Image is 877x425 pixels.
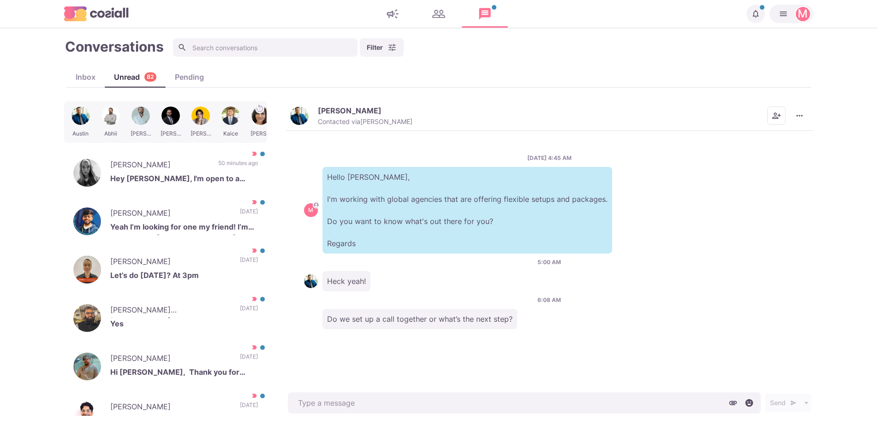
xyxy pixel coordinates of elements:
[798,8,808,19] div: Martin
[240,401,258,415] p: [DATE]
[110,173,258,187] p: Hey [PERSON_NAME], I'm open to a chat!
[790,106,809,125] button: More menu
[765,394,801,412] button: Send
[527,154,572,162] p: [DATE] 4:45 AM
[73,159,101,187] img: Molly Glynne-Jones
[290,106,412,126] button: Austin Whitten[PERSON_NAME]Contacted via[PERSON_NAME]
[173,38,358,57] input: Search conversations
[73,304,101,332] img: Hammad Uddin Ahmed
[73,256,101,283] img: Neal Lou
[322,309,517,329] p: Do we set up a call together or what’s the next step?
[308,207,313,213] div: Martin
[726,396,740,410] button: Attach files
[110,221,258,235] p: Yeah I’m looking for one my friend! I’m based out in [GEOGRAPHIC_DATA] so looking for someone hir...
[360,38,404,57] button: Filter
[110,256,231,270] p: [PERSON_NAME]
[240,304,258,318] p: [DATE]
[318,106,382,115] p: [PERSON_NAME]
[537,258,561,266] p: 5:00 AM
[322,167,612,254] p: Hello [PERSON_NAME], I'm working with global agencies that are offering flexible setups and packa...
[73,207,101,235] img: Krish Sharma
[73,353,101,380] img: Rizwan Khan
[537,296,561,304] p: 6:08 AM
[166,71,213,83] div: Pending
[110,401,231,415] p: [PERSON_NAME]
[746,5,765,23] button: Notifications
[304,274,318,288] img: Austin Whitten
[240,256,258,270] p: [DATE]
[742,396,756,410] button: Select emoji
[110,270,258,283] p: Let’s do [DATE]? At 3pm
[313,202,318,207] svg: avatar
[240,353,258,366] p: [DATE]
[64,6,129,21] img: logo
[147,73,154,82] p: 82
[110,304,231,318] p: [PERSON_NAME] [PERSON_NAME]
[770,5,813,23] button: Martin
[240,207,258,221] p: [DATE]
[767,106,786,125] button: Add add contacts
[110,159,209,173] p: [PERSON_NAME]
[290,106,309,125] img: Austin Whitten
[218,159,258,173] p: 50 minutes ago
[110,366,258,380] p: Hi [PERSON_NAME], Thank you for connecting with me. I am open to hear about the options that you ...
[110,207,231,221] p: [PERSON_NAME]
[65,38,164,55] h1: Conversations
[105,71,166,83] div: Unread
[110,353,231,366] p: [PERSON_NAME]
[66,71,105,83] div: Inbox
[322,271,370,291] p: Heck yeah!
[110,318,258,332] p: Yes
[318,118,412,126] p: Contacted via [PERSON_NAME]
